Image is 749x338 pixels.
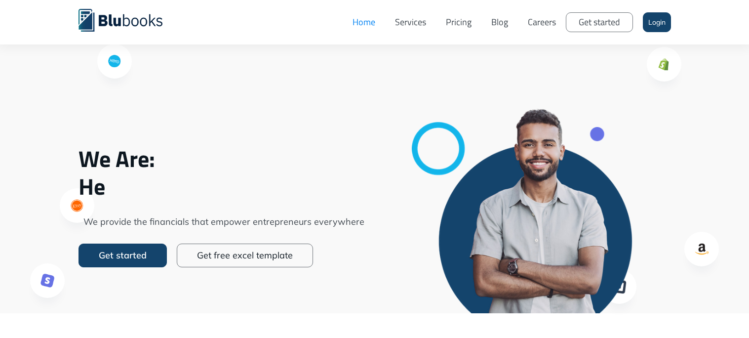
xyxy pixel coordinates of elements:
a: Get started [566,12,633,32]
a: Login [643,12,671,32]
a: Blog [481,7,518,37]
a: Get free excel template [177,244,313,267]
span: He [79,172,370,200]
a: Careers [518,7,566,37]
a: Get started [79,244,167,267]
a: Home [343,7,385,37]
span: We provide the financials that empower entrepreneurs everywhere [79,215,370,229]
a: Pricing [436,7,481,37]
a: home [79,7,177,32]
span: We Are: [79,145,370,172]
a: Services [385,7,436,37]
